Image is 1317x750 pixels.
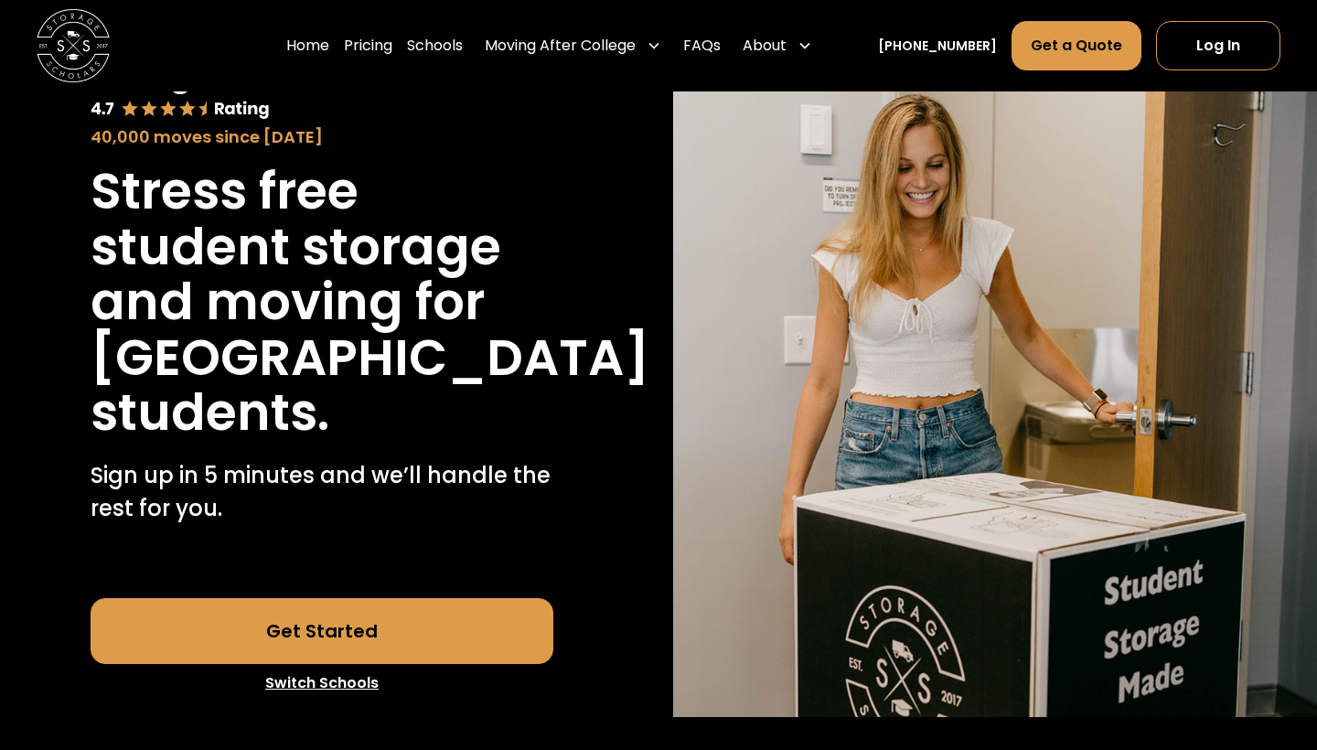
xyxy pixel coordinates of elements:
[91,330,649,386] h1: [GEOGRAPHIC_DATA]
[91,124,554,149] div: 40,000 moves since [DATE]
[485,35,636,57] div: Moving After College
[91,664,554,702] a: Switch Schools
[344,20,392,71] a: Pricing
[878,37,997,56] a: [PHONE_NUMBER]
[91,459,554,525] p: Sign up in 5 minutes and we’ll handle the rest for you.
[91,385,329,441] h1: students.
[91,164,554,330] h1: Stress free student storage and moving for
[477,20,669,71] div: Moving After College
[673,37,1317,717] img: Storage Scholars will have everything waiting for you in your room when you arrive to campus.
[735,20,819,71] div: About
[1156,21,1280,70] a: Log In
[286,20,329,71] a: Home
[743,35,787,57] div: About
[91,598,554,664] a: Get Started
[37,9,110,82] img: Storage Scholars main logo
[37,9,110,82] a: home
[683,20,721,71] a: FAQs
[407,20,463,71] a: Schools
[1012,21,1141,70] a: Get a Quote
